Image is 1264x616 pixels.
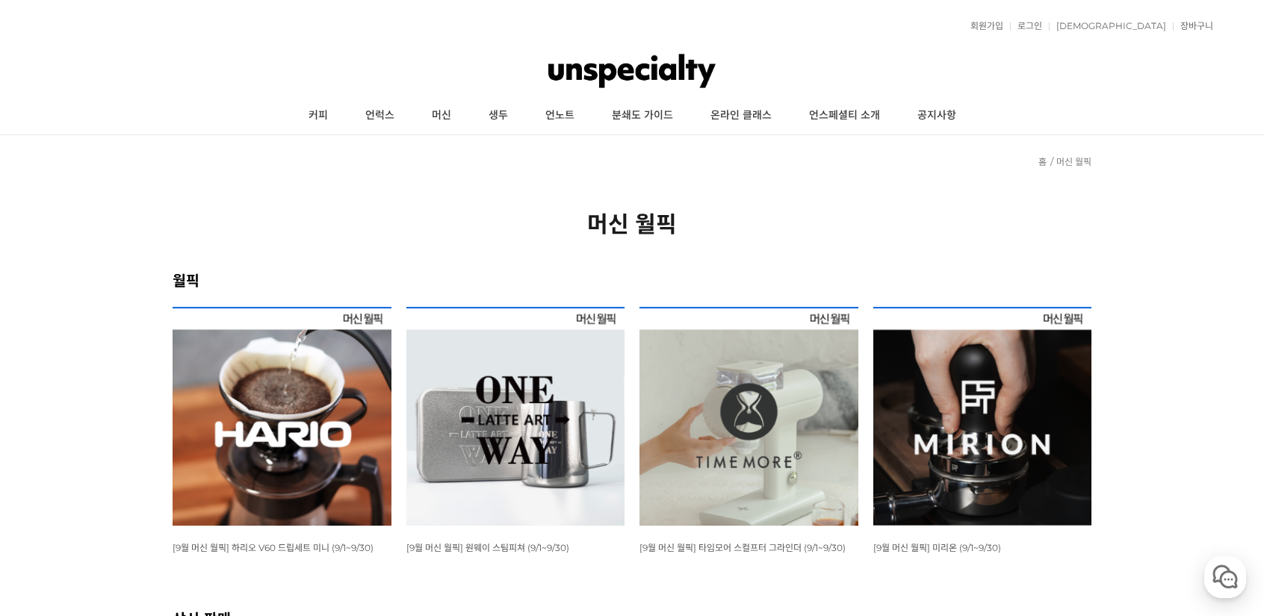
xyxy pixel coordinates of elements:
[639,541,846,553] a: [9월 머신 월픽] 타임모어 스컬프터 그라인더 (9/1~9/30)
[873,541,1001,553] a: [9월 머신 월픽] 미리온 (9/1~9/30)
[593,97,692,134] a: 분쇄도 가이드
[1173,22,1213,31] a: 장바구니
[173,206,1091,239] h2: 머신 월픽
[406,307,625,526] img: 9월 머신 월픽 원웨이 스팀피쳐
[1049,22,1166,31] a: [DEMOGRAPHIC_DATA]
[692,97,790,134] a: 온라인 클래스
[470,97,527,134] a: 생두
[173,269,1091,290] h2: 월픽
[290,97,347,134] a: 커피
[639,542,846,553] span: [9월 머신 월픽] 타임모어 스컬프터 그라인더 (9/1~9/30)
[873,542,1001,553] span: [9월 머신 월픽] 미리온 (9/1~9/30)
[173,541,374,553] a: [9월 머신 월픽] 하리오 V60 드립세트 미니 (9/1~9/30)
[1056,156,1091,167] a: 머신 월픽
[963,22,1003,31] a: 회원가입
[639,307,858,526] img: 9월 머신 월픽 타임모어 스컬프터
[406,542,569,553] span: [9월 머신 월픽] 원웨이 스팀피쳐 (9/1~9/30)
[527,97,593,134] a: 언노트
[1010,22,1042,31] a: 로그인
[406,541,569,553] a: [9월 머신 월픽] 원웨이 스팀피쳐 (9/1~9/30)
[173,307,391,526] img: 9월 머신 월픽 하리오 V60 드립세트 미니
[1038,156,1047,167] a: 홈
[873,307,1092,526] img: 9월 머신 월픽 미리온
[548,49,716,93] img: 언스페셜티 몰
[173,542,374,553] span: [9월 머신 월픽] 하리오 V60 드립세트 미니 (9/1~9/30)
[413,97,470,134] a: 머신
[899,97,975,134] a: 공지사항
[347,97,413,134] a: 언럭스
[790,97,899,134] a: 언스페셜티 소개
